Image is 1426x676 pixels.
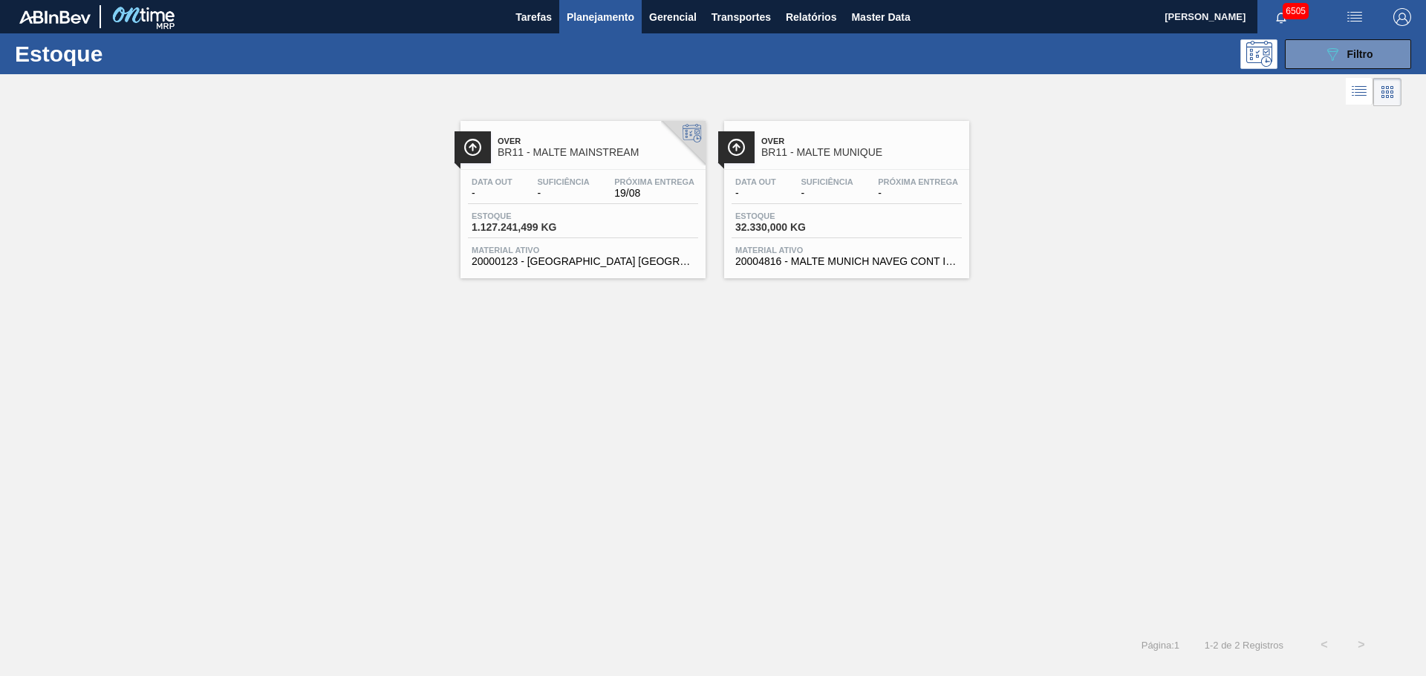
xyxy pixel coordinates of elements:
span: Gerencial [649,8,697,26]
span: 1.127.241,499 KG [472,222,576,233]
span: Relatórios [786,8,836,26]
span: Over [761,137,962,145]
span: Suficiência [537,177,589,186]
span: 6505 [1283,3,1309,19]
div: Visão em Cards [1373,78,1401,106]
div: Pogramando: nenhum usuário selecionado [1240,39,1277,69]
button: Notificações [1257,7,1305,27]
span: - [735,188,776,199]
span: - [878,188,958,199]
span: Estoque [735,211,839,220]
span: Data out [472,177,512,186]
span: 20000123 - MALTA URUGUAY BRAHMA BRASIL GRANEL [472,256,694,267]
img: Logout [1393,8,1411,26]
span: BR11 - MALTE MAINSTREAM [498,147,698,158]
span: Próxima Entrega [878,177,958,186]
span: Filtro [1347,48,1373,60]
a: ÍconeOverBR11 - MALTE MUNIQUEData out-Suficiência-Próxima Entrega-Estoque32.330,000 KGMaterial at... [713,110,977,278]
span: 1 - 2 de 2 Registros [1202,640,1283,651]
span: Estoque [472,211,576,220]
span: Material ativo [472,246,694,255]
span: Planejamento [567,8,634,26]
span: Master Data [851,8,910,26]
span: BR11 - MALTE MUNIQUE [761,147,962,158]
span: Transportes [712,8,771,26]
span: - [537,188,589,199]
span: Tarefas [515,8,552,26]
a: ÍconeOverBR11 - MALTE MAINSTREAMData out-Suficiência-Próxima Entrega19/08Estoque1.127.241,499 KGM... [449,110,713,278]
span: 32.330,000 KG [735,222,839,233]
span: 19/08 [614,188,694,199]
span: - [801,188,853,199]
span: Página : 1 [1142,640,1179,651]
button: Filtro [1285,39,1411,69]
span: 20004816 - MALTE MUNICH NAVEG CONT IMPORT SUP 40% [735,256,958,267]
span: - [472,188,512,199]
button: > [1343,626,1380,663]
div: Visão em Lista [1346,78,1373,106]
img: Ícone [727,138,746,157]
span: Data out [735,177,776,186]
span: Material ativo [735,246,958,255]
span: Próxima Entrega [614,177,694,186]
img: userActions [1346,8,1364,26]
button: < [1306,626,1343,663]
img: TNhmsLtSVTkK8tSr43FrP2fwEKptu5GPRR3wAAAABJRU5ErkJggg== [19,10,91,24]
span: Suficiência [801,177,853,186]
h1: Estoque [15,45,237,62]
span: Over [498,137,698,145]
img: Ícone [463,138,482,157]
